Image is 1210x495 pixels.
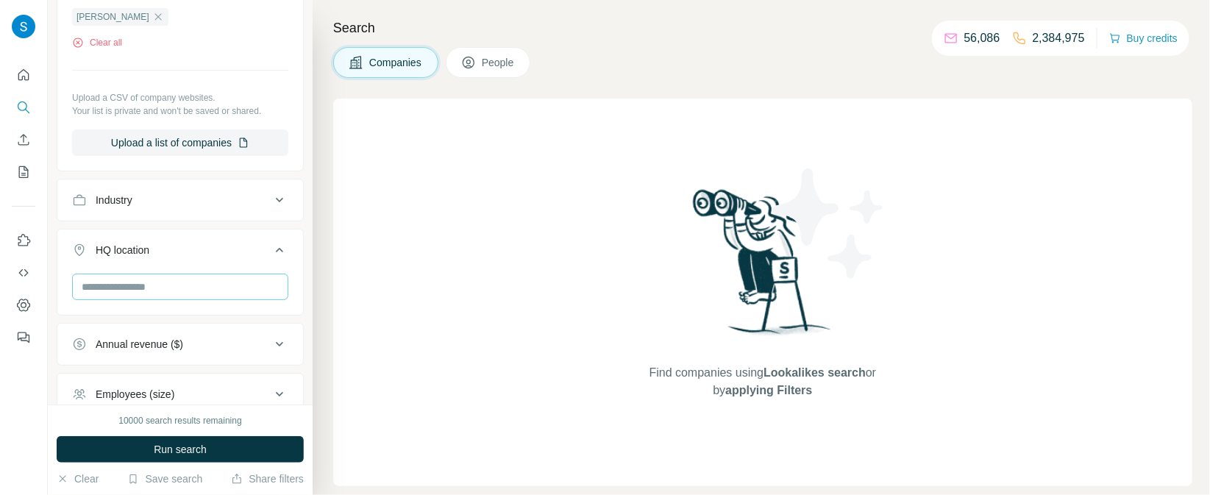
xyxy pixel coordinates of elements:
[72,36,122,49] button: Clear all
[12,227,35,254] button: Use Surfe on LinkedIn
[118,414,241,427] div: 10000 search results remaining
[764,366,866,379] span: Lookalikes search
[645,364,880,399] span: Find companies using or by
[72,91,288,104] p: Upload a CSV of company websites.
[1109,28,1178,49] button: Buy credits
[127,471,202,486] button: Save search
[96,243,149,257] div: HQ location
[333,18,1192,38] h4: Search
[96,193,132,207] div: Industry
[57,327,303,362] button: Annual revenue ($)
[12,324,35,351] button: Feedback
[12,159,35,185] button: My lists
[231,471,304,486] button: Share filters
[369,55,423,70] span: Companies
[12,94,35,121] button: Search
[57,182,303,218] button: Industry
[1033,29,1085,47] p: 2,384,975
[725,384,812,396] span: applying Filters
[76,10,149,24] span: [PERSON_NAME]
[12,15,35,38] img: Avatar
[12,62,35,88] button: Quick start
[72,104,288,118] p: Your list is private and won't be saved or shared.
[57,377,303,412] button: Employees (size)
[12,127,35,153] button: Enrich CSV
[72,129,288,156] button: Upload a list of companies
[57,232,303,274] button: HQ location
[964,29,1000,47] p: 56,086
[154,442,207,457] span: Run search
[57,436,304,463] button: Run search
[12,260,35,286] button: Use Surfe API
[96,387,174,402] div: Employees (size)
[686,185,839,349] img: Surfe Illustration - Woman searching with binoculars
[96,337,183,352] div: Annual revenue ($)
[482,55,516,70] span: People
[763,157,895,290] img: Surfe Illustration - Stars
[57,471,99,486] button: Clear
[12,292,35,318] button: Dashboard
